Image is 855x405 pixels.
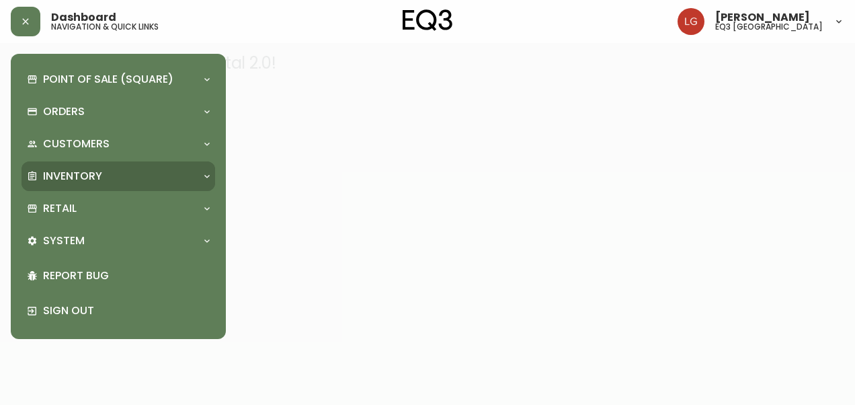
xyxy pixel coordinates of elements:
[22,65,215,94] div: Point of Sale (Square)
[22,226,215,256] div: System
[43,201,77,216] p: Retail
[715,12,810,23] span: [PERSON_NAME]
[43,233,85,248] p: System
[22,129,215,159] div: Customers
[22,194,215,223] div: Retail
[43,169,102,184] p: Inventory
[51,12,116,23] span: Dashboard
[51,23,159,31] h5: navigation & quick links
[43,137,110,151] p: Customers
[22,293,215,328] div: Sign Out
[22,161,215,191] div: Inventory
[678,8,704,35] img: da6fc1c196b8cb7038979a7df6c040e1
[403,9,452,31] img: logo
[22,97,215,126] div: Orders
[43,268,210,283] p: Report Bug
[43,72,173,87] p: Point of Sale (Square)
[715,23,823,31] h5: eq3 [GEOGRAPHIC_DATA]
[43,104,85,119] p: Orders
[22,258,215,293] div: Report Bug
[43,303,210,318] p: Sign Out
